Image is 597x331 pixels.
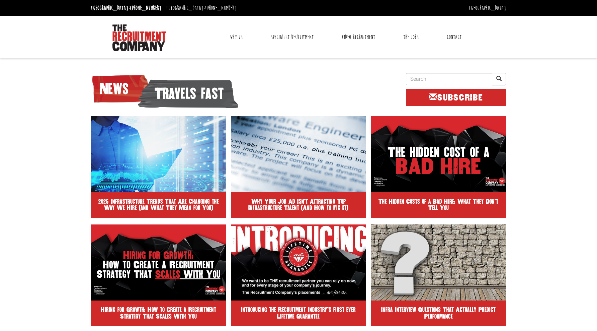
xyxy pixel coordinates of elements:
a: The Hidden Costs of a Bad Hire: What They Don’t Tell You [371,116,506,218]
h2: The Hidden Costs of a Bad Hire: What They Don’t Tell You [376,198,501,212]
h2: 2025 Infrastructure Trends That Are Changing the Way We Hire (and What They Mean for You) [96,198,221,212]
a: Contact [442,29,466,46]
a: 2025 Infrastructure Trends That Are Changing the Way We Hire (and What They Mean for You) [91,116,226,218]
a: Specialist Recruitment [266,29,319,46]
a: Hiring for Growth: How to Create a Recruitment Strategy That Scales With You [91,224,226,326]
span: News [91,72,150,106]
h2: Hiring for Growth: How to Create a Recruitment Strategy That Scales With You [96,307,221,320]
li: [GEOGRAPHIC_DATA]: [165,3,238,13]
a: Why Us [225,29,248,46]
a: SUBSCRIBE [406,89,506,106]
a: [PHONE_NUMBER] [205,4,237,12]
a: [GEOGRAPHIC_DATA] [469,4,506,12]
img: The Recruitment Company [112,24,166,51]
h2: Introducing the Recruitment Industry’s first ever Lifetime Guarantee [236,307,361,320]
a: Video Recruitment [337,29,380,46]
a: Introducing the Recruitment Industry’s first ever Lifetime Guarantee [231,224,366,326]
a: [PHONE_NUMBER] [130,4,161,12]
input: Search [406,73,492,85]
h2: Why Your Job Ad Isn’t Attracting Top Infrastructure Talent (And How to Fix It) [236,198,361,212]
a: Why Your Job Ad Isn’t Attracting Top Infrastructure Talent (And How to Fix It) [231,116,366,218]
a: Infra Interview Questions That Actually Predict Performance [371,224,506,326]
span: Travels fast [138,77,239,110]
h2: Infra Interview Questions That Actually Predict Performance [376,307,501,320]
li: [GEOGRAPHIC_DATA]: [89,3,163,13]
a: The Jobs [398,29,424,46]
